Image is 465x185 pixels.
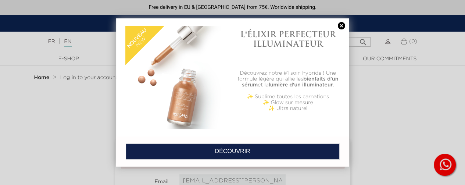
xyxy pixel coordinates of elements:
p: ✨ Glow sur mesure [236,100,340,106]
p: ✨ Ultra naturel [236,106,340,111]
p: Découvrez notre #1 soin hybride ! Une formule légère qui allie les et la . [236,70,340,88]
b: lumière d'un illuminateur [269,82,333,88]
p: ✨ Sublime toutes les carnations [236,94,340,100]
h1: L'ÉLIXIR PERFECTEUR ILLUMINATEUR [236,29,340,49]
b: bienfaits d'un sérum [242,77,338,88]
a: DÉCOUVRIR [126,143,339,160]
